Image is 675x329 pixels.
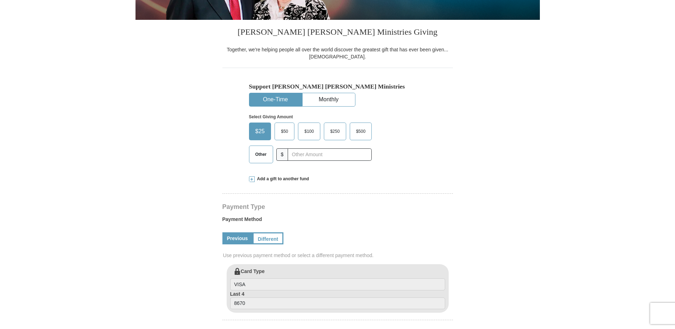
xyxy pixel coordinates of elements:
a: Previous [222,232,253,244]
span: $25 [252,126,269,137]
span: $ [276,148,288,161]
button: Monthly [303,93,355,106]
h4: Payment Type [222,204,453,210]
input: Other Amount [288,148,372,161]
input: Card Type [230,278,445,290]
span: Other [252,149,270,160]
span: $500 [353,126,369,137]
input: Last 4 [230,297,445,310]
span: $50 [277,126,292,137]
span: $100 [301,126,317,137]
label: Payment Method [222,216,453,226]
button: One-Time [249,93,302,106]
div: Together, we're helping people all over the world discover the greatest gift that has ever been g... [222,46,453,60]
span: $250 [327,126,343,137]
a: Different [253,232,284,244]
label: Card Type [230,268,445,290]
h3: [PERSON_NAME] [PERSON_NAME] Ministries Giving [222,20,453,46]
strong: Select Giving Amount [249,114,293,119]
span: Use previous payment method or select a different payment method. [223,252,454,259]
h5: Support [PERSON_NAME] [PERSON_NAME] Ministries [249,83,426,90]
span: Add a gift to another fund [255,176,309,182]
label: Last 4 [230,290,445,310]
